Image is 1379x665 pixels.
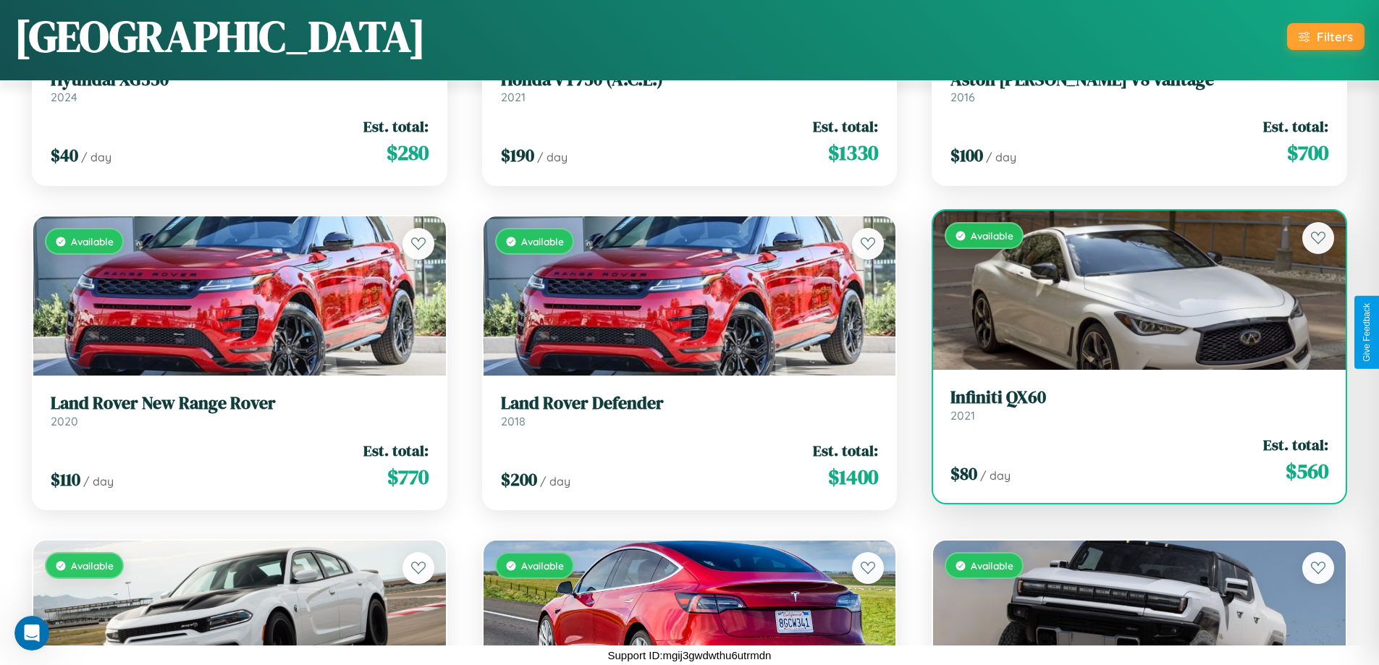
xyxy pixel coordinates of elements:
span: 2020 [51,414,78,428]
span: 2021 [501,90,526,104]
span: / day [537,150,568,164]
a: Aston [PERSON_NAME] V8 Vantage2016 [950,69,1328,105]
h3: Aston [PERSON_NAME] V8 Vantage [950,69,1328,90]
p: Support ID: mgij3gwdwthu6utrmdn [608,645,772,665]
a: Land Rover Defender2018 [501,393,879,428]
a: Infiniti QX602021 [950,387,1328,423]
a: Honda VT750 (A.C.E.)2021 [501,69,879,105]
span: $ 560 [1286,457,1328,486]
span: Available [971,229,1013,242]
span: Available [971,559,1013,572]
span: Available [521,559,564,572]
h3: Land Rover Defender [501,393,879,414]
span: / day [81,150,111,164]
a: Land Rover New Range Rover2020 [51,393,429,428]
div: Give Feedback [1362,303,1372,362]
span: 2024 [51,90,77,104]
span: $ 700 [1287,138,1328,167]
h3: Infiniti QX60 [950,387,1328,408]
button: Filters [1287,23,1365,50]
span: $ 190 [501,143,534,167]
span: / day [83,474,114,488]
span: Est. total: [363,440,429,461]
span: $ 1400 [828,462,878,491]
span: $ 770 [387,462,429,491]
span: $ 280 [387,138,429,167]
a: Hyundai XG3502024 [51,69,429,105]
span: $ 80 [950,462,977,486]
span: Est. total: [813,116,878,137]
span: $ 100 [950,143,983,167]
span: / day [540,474,570,488]
span: $ 110 [51,467,80,491]
h3: Land Rover New Range Rover [51,393,429,414]
span: Available [71,559,114,572]
span: 2016 [950,90,975,104]
iframe: Intercom live chat [14,616,49,651]
span: / day [986,150,1016,164]
span: 2018 [501,414,526,428]
span: Available [521,235,564,247]
span: Est. total: [1263,116,1328,137]
span: $ 1330 [828,138,878,167]
span: $ 40 [51,143,78,167]
span: Est. total: [363,116,429,137]
span: Est. total: [1263,434,1328,455]
span: 2021 [950,408,975,423]
h1: [GEOGRAPHIC_DATA] [14,7,426,66]
span: / day [980,468,1011,483]
div: Filters [1317,29,1353,44]
span: $ 200 [501,467,537,491]
span: Est. total: [813,440,878,461]
span: Available [71,235,114,247]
